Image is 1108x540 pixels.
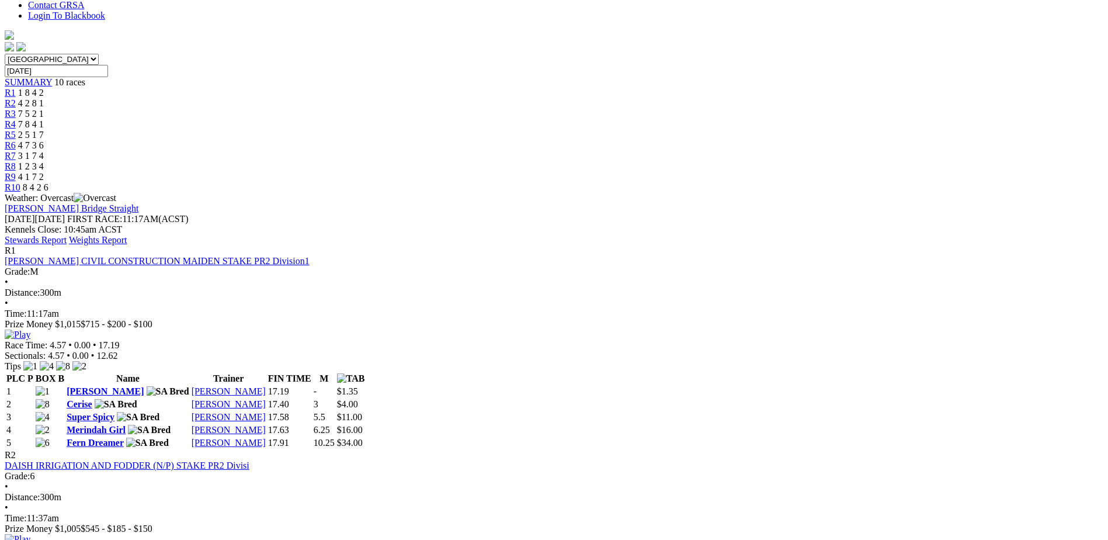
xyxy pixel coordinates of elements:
span: PLC [6,373,25,383]
div: 300m [5,492,1103,503]
span: Tips [5,361,21,371]
td: 4 [6,424,34,436]
a: Weights Report [69,235,127,245]
span: $11.00 [337,412,362,422]
a: R7 [5,151,16,161]
span: 7 5 2 1 [18,109,44,119]
a: DAISH IRRIGATION AND FODDER (N/P) STAKE PR2 Divisi [5,461,249,470]
span: 1 8 4 2 [18,88,44,98]
a: Fern Dreamer [67,438,124,448]
a: Login To Blackbook [28,11,105,20]
span: 0.00 [74,340,91,350]
a: [PERSON_NAME] [192,438,266,448]
img: 6 [36,438,50,448]
img: Overcast [74,193,116,203]
span: $545 - $185 - $150 [81,524,152,534]
a: [PERSON_NAME] CIVIL CONSTRUCTION MAIDEN STAKE PR2 Division1 [5,256,310,266]
span: 10 races [54,77,85,87]
img: SA Bred [95,399,137,410]
img: SA Bred [117,412,159,423]
div: Prize Money $1,005 [5,524,1103,534]
img: SA Bred [128,425,171,435]
a: R6 [5,140,16,150]
text: 10.25 [314,438,335,448]
span: Distance: [5,288,40,297]
th: M [313,373,335,385]
text: - [314,386,317,396]
a: [PERSON_NAME] [67,386,144,396]
div: 11:37am [5,513,1103,524]
div: Kennels Close: 10:45am ACST [5,224,1103,235]
span: Time: [5,309,27,319]
img: 4 [40,361,54,372]
a: R2 [5,98,16,108]
td: 17.40 [268,399,312,410]
span: • [68,340,72,350]
span: BOX [36,373,56,383]
text: 6.25 [314,425,330,435]
img: 2 [72,361,86,372]
span: 17.19 [99,340,120,350]
span: R1 [5,245,16,255]
a: R3 [5,109,16,119]
span: 2 5 1 7 [18,130,44,140]
span: 4.57 [50,340,66,350]
img: 1 [23,361,37,372]
span: [DATE] [5,214,65,224]
img: TAB [337,373,365,384]
span: • [5,298,8,308]
span: 11:17AM(ACST) [67,214,189,224]
span: • [5,503,8,513]
span: 0.00 [72,351,89,361]
img: 2 [36,425,50,435]
td: 17.91 [268,437,312,449]
span: Sectionals: [5,351,46,361]
a: SUMMARY [5,77,52,87]
span: [DATE] [5,214,35,224]
img: 8 [56,361,70,372]
a: Super Spicy [67,412,114,422]
div: Prize Money $1,015 [5,319,1103,330]
text: 5.5 [314,412,325,422]
span: $16.00 [337,425,363,435]
a: R10 [5,182,20,192]
span: • [67,351,70,361]
span: Race Time: [5,340,47,350]
td: 5 [6,437,34,449]
a: R9 [5,172,16,182]
div: 11:17am [5,309,1103,319]
td: 1 [6,386,34,397]
td: 17.58 [268,411,312,423]
img: SA Bred [147,386,189,397]
div: 300m [5,288,1103,298]
span: • [93,340,96,350]
td: 17.19 [268,386,312,397]
span: $34.00 [337,438,363,448]
img: logo-grsa-white.png [5,30,14,40]
span: R2 [5,450,16,460]
span: $4.00 [337,399,358,409]
span: 4 7 3 6 [18,140,44,150]
img: 8 [36,399,50,410]
td: 2 [6,399,34,410]
span: R5 [5,130,16,140]
span: • [5,482,8,491]
img: 4 [36,412,50,423]
a: R1 [5,88,16,98]
img: SA Bred [126,438,169,448]
span: • [5,277,8,287]
span: $715 - $200 - $100 [81,319,152,329]
span: 4 2 8 1 [18,98,44,108]
a: R8 [5,161,16,171]
span: 8 4 2 6 [23,182,48,192]
a: [PERSON_NAME] [192,399,266,409]
span: 1 2 3 4 [18,161,44,171]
